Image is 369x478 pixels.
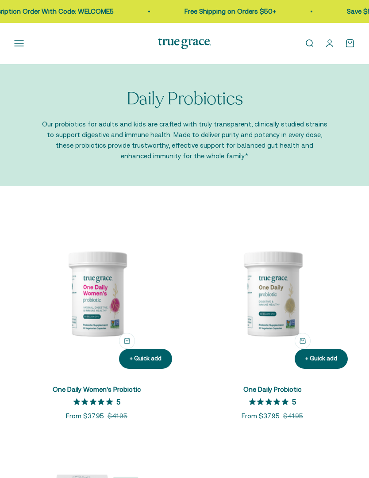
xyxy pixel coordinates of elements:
button: + Quick add [295,333,311,349]
span: 5 out 5 stars rating in total 1 reviews [249,395,292,408]
p: 5 [116,397,120,406]
a: One Daily Probiotic [243,386,301,393]
span: 5 out 5 stars rating in total 6 reviews [73,395,116,408]
compare-at-price: $41.95 [108,411,127,421]
button: + Quick add [119,333,135,349]
button: + Quick add [119,349,172,369]
button: + Quick add [295,349,348,369]
p: 5 [292,397,296,406]
img: Daily Probiotic forDigestive and Immune Support:* - 90 Billion CFU at time of manufacturing (30 B... [190,211,355,376]
compare-at-price: $41.95 [283,411,303,421]
div: + Quick add [305,354,337,363]
a: Free Shipping on Orders $50+ [184,8,275,15]
sale-price: From $37.95 [242,411,280,421]
div: + Quick add [130,354,161,363]
p: Our probiotics for adults and kids are crafted with truly transparent, clinically studied strains... [41,119,328,161]
p: Daily Probiotics [127,89,243,108]
img: Daily Probiotic for Women's Vaginal, Digestive, and Immune Support* - 90 Billion CFU at time of m... [14,211,179,376]
a: One Daily Women's Probiotic [53,386,141,393]
sale-price: From $37.95 [66,411,104,421]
